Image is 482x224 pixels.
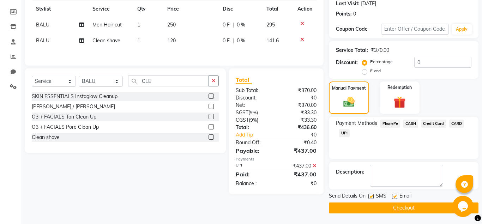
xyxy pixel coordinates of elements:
[92,37,120,44] span: Clean shave
[381,24,449,35] input: Enter Offer / Coupon Code
[230,124,276,131] div: Total:
[230,109,276,116] div: ( )
[276,109,322,116] div: ₹33.30
[230,139,276,146] div: Round Off:
[276,170,322,178] div: ₹437.00
[36,37,49,44] span: BALU
[370,59,393,65] label: Percentage
[230,102,276,109] div: Net:
[276,116,322,124] div: ₹33.30
[387,84,412,91] label: Redemption
[276,94,322,102] div: ₹0
[336,59,358,66] div: Discount:
[230,87,276,94] div: Sub Total:
[336,10,352,18] div: Points:
[236,156,317,162] div: Payments
[32,123,99,131] div: O3 + FACIALS Pore Clean Up
[237,21,245,29] span: 0 %
[336,25,381,33] div: Coupon Code
[262,1,293,17] th: Total
[376,192,386,201] span: SMS
[32,103,115,110] div: [PERSON_NAME] / [PERSON_NAME]
[276,124,322,131] div: ₹436.60
[128,75,209,86] input: Search or Scan
[32,134,60,141] div: Clean shave
[236,117,249,123] span: CGST
[340,96,358,109] img: _cash.svg
[276,87,322,94] div: ₹370.00
[36,22,49,28] span: BALU
[167,22,176,28] span: 250
[133,1,163,17] th: Qty
[250,110,257,115] span: 9%
[163,1,218,17] th: Price
[88,1,133,17] th: Service
[230,116,276,124] div: ( )
[353,10,356,18] div: 0
[32,113,96,121] div: O3 + FACIALS Tan Clean Up
[380,120,400,128] span: PhonePe
[92,22,122,28] span: Men Hair cut
[449,120,464,128] span: CARD
[276,102,322,109] div: ₹370.00
[137,37,140,44] span: 1
[332,85,366,91] label: Manual Payment
[403,120,418,128] span: CASH
[223,21,230,29] span: 0 F
[266,37,279,44] span: 141.6
[223,37,230,44] span: 0 F
[284,131,322,139] div: ₹0
[236,109,248,116] span: SGST
[421,120,446,128] span: Credit Card
[276,162,322,170] div: ₹437.00
[399,192,411,201] span: Email
[167,37,176,44] span: 120
[233,21,234,29] span: |
[230,180,276,187] div: Balance :
[276,146,322,155] div: ₹437.00
[336,120,377,127] span: Payment Methods
[293,1,317,17] th: Action
[236,76,252,84] span: Total
[370,68,381,74] label: Fixed
[276,180,322,187] div: ₹0
[250,117,257,123] span: 9%
[390,95,409,110] img: _gift.svg
[266,22,275,28] span: 295
[329,192,366,201] span: Send Details On
[230,170,276,178] div: Paid:
[371,47,389,54] div: ₹370.00
[237,37,245,44] span: 0 %
[329,202,478,213] button: Checkout
[230,162,276,170] div: UPI
[452,24,472,35] button: Apply
[32,1,88,17] th: Stylist
[233,37,234,44] span: |
[218,1,262,17] th: Disc
[137,22,140,28] span: 1
[452,196,475,217] iframe: chat widget
[32,93,118,100] div: SKIN ESSENTIALS Instaglow Cleanup
[230,146,276,155] div: Payable:
[230,131,284,139] a: Add Tip
[276,139,322,146] div: ₹0.40
[230,94,276,102] div: Discount:
[336,168,364,176] div: Description:
[336,47,368,54] div: Service Total:
[339,129,350,137] span: UPI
